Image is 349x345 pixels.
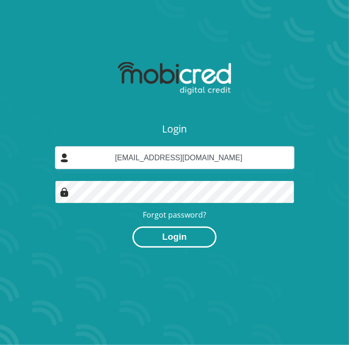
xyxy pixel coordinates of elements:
[55,123,295,135] h3: Login
[118,62,231,95] img: mobicred logo
[60,153,69,163] img: user-icon image
[143,210,206,220] a: Forgot password?
[132,227,216,248] button: Login
[60,188,69,197] img: Image
[55,146,295,169] input: Username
